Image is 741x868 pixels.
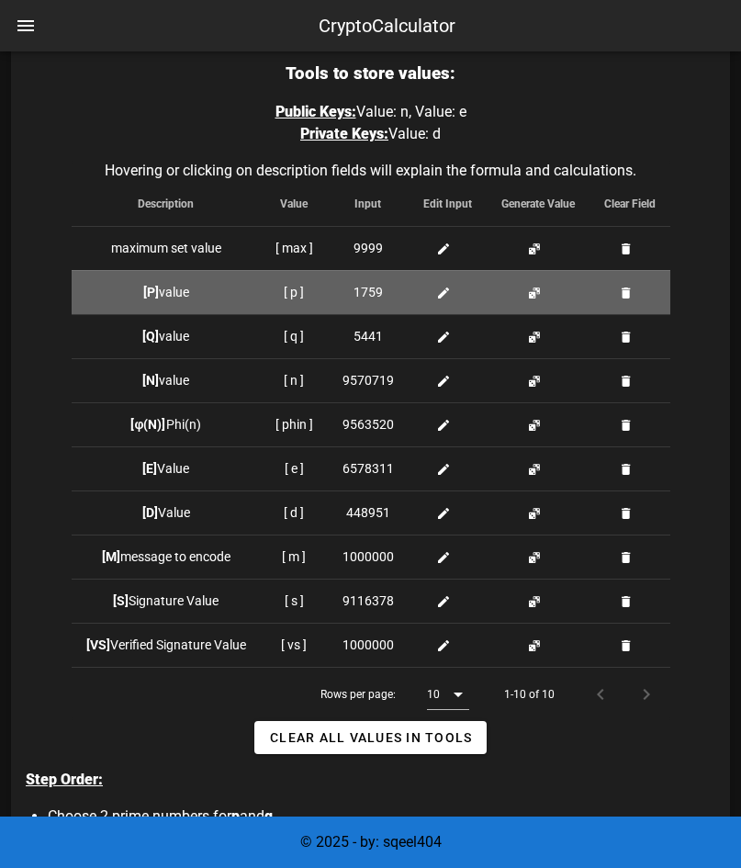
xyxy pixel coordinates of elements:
[319,12,455,39] div: CryptoCalculator
[320,668,469,721] div: Rows per page:
[142,505,158,520] b: [D]
[261,182,328,226] th: Value
[261,446,328,490] td: [ e ]
[261,535,328,579] td: [ m ]
[354,327,383,346] span: 5441
[142,329,159,344] b: [Q]
[142,373,189,388] span: value
[142,329,189,344] span: value
[261,623,328,667] td: [ vs ]
[342,371,394,390] span: 9570719
[501,197,575,210] span: Generate Value
[130,417,165,432] b: [φ(N)]
[354,283,383,302] span: 1759
[261,270,328,314] td: [ p ]
[48,806,730,828] li: Choose 2 prime numbers for and
[254,721,488,754] button: Clear all Values in Tools
[72,101,670,145] p: Value: n, Value: e Value: d
[261,402,328,446] td: [ phin ]
[342,459,394,479] span: 6578311
[142,505,190,520] span: Value
[111,241,221,255] span: maximum set value
[346,503,390,523] span: 448951
[300,125,388,142] span: Private Keys:
[26,769,730,791] p: Step Order:
[275,103,356,120] span: Public Keys:
[342,415,394,434] span: 9563520
[261,358,328,402] td: [ n ]
[130,417,200,432] span: Phi(n)
[342,636,394,655] span: 1000000
[300,833,442,851] span: © 2025 - by: sqeel404
[143,285,159,299] b: [P]
[142,461,157,476] b: [E]
[138,197,194,210] span: Description
[504,686,555,703] div: 1-10 of 10
[342,547,394,567] span: 1000000
[342,592,394,611] span: 9116378
[113,593,129,608] b: [S]
[589,182,670,226] th: Clear Field
[261,314,328,358] td: [ q ]
[86,637,110,652] b: [VS]
[4,4,48,48] button: nav-menu-toggle
[261,226,328,270] td: [ max ]
[423,197,472,210] span: Edit Input
[261,579,328,623] td: [ s ]
[102,549,120,564] b: [M]
[427,686,440,703] div: 10
[354,239,383,258] span: 9999
[604,197,656,210] span: Clear Field
[72,61,670,86] h3: Tools to store values:
[409,182,487,226] th: Edit Input
[269,730,473,745] span: Clear all Values in Tools
[142,461,189,476] span: Value
[231,807,240,825] span: p
[142,373,159,388] b: [N]
[143,285,189,299] span: value
[86,637,246,652] span: Verified Signature Value
[487,182,589,226] th: Generate Value
[72,160,670,182] caption: Hovering or clicking on description fields will explain the formula and calculations.
[102,549,230,564] span: message to encode
[264,807,273,825] span: q
[427,680,469,709] div: 10Rows per page:
[113,593,219,608] span: Signature Value
[72,182,261,226] th: Description
[328,182,409,226] th: Input
[280,197,308,210] span: Value
[354,197,381,210] span: Input
[261,490,328,535] td: [ d ]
